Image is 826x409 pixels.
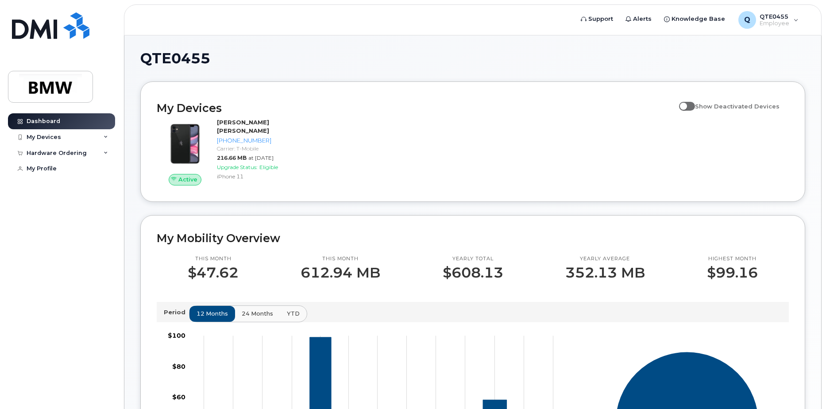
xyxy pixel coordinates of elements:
[242,309,273,318] span: 24 months
[188,265,239,281] p: $47.62
[157,232,789,245] h2: My Mobility Overview
[217,119,269,134] strong: [PERSON_NAME] [PERSON_NAME]
[217,136,303,145] div: [PHONE_NUMBER]
[565,265,645,281] p: 352.13 MB
[248,154,274,161] span: at [DATE]
[301,255,380,262] p: This month
[188,255,239,262] p: This month
[164,308,189,316] p: Period
[217,173,303,180] div: iPhone 11
[287,309,300,318] span: YTD
[217,154,247,161] span: 216.66 MB
[443,255,503,262] p: Yearly total
[695,103,780,110] span: Show Deactivated Devices
[168,332,185,340] tspan: $100
[565,255,645,262] p: Yearly average
[157,101,675,115] h2: My Devices
[172,393,185,401] tspan: $60
[787,370,819,402] iframe: Messenger Launcher
[178,175,197,184] span: Active
[217,145,303,152] div: Carrier: T-Mobile
[172,362,185,370] tspan: $80
[164,123,206,165] img: iPhone_11.jpg
[707,255,758,262] p: Highest month
[217,164,258,170] span: Upgrade Status:
[140,52,210,65] span: QTE0455
[679,98,686,105] input: Show Deactivated Devices
[157,118,307,185] a: Active[PERSON_NAME] [PERSON_NAME][PHONE_NUMBER]Carrier: T-Mobile216.66 MBat [DATE]Upgrade Status:...
[301,265,380,281] p: 612.94 MB
[707,265,758,281] p: $99.16
[443,265,503,281] p: $608.13
[259,164,278,170] span: Eligible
